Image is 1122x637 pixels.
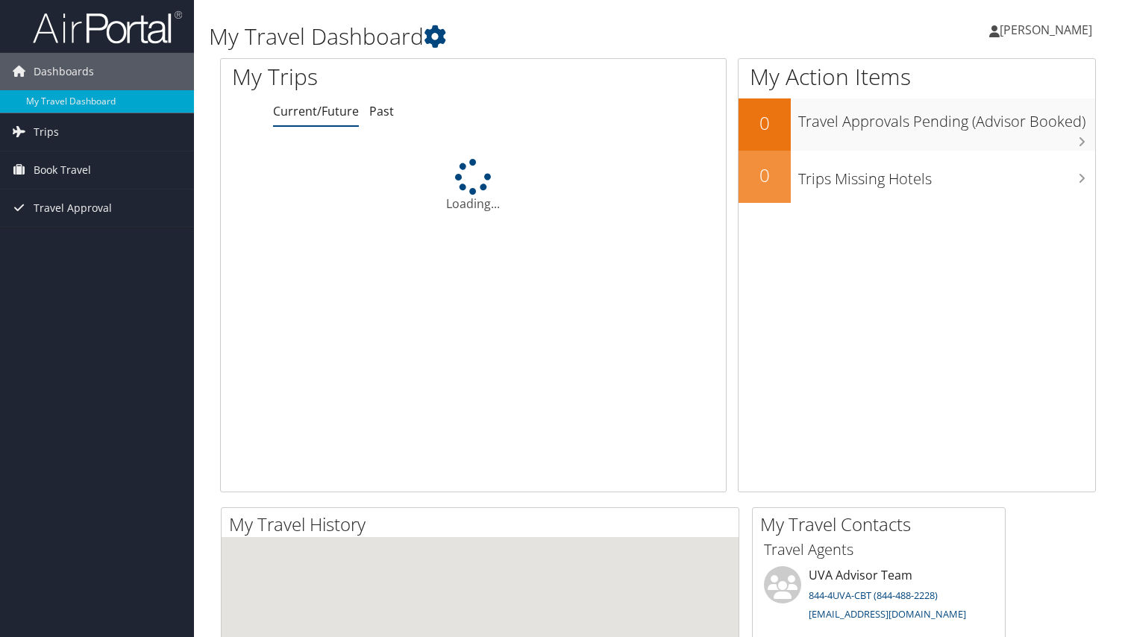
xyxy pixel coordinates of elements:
[764,539,994,560] h3: Travel Agents
[221,159,726,213] div: Loading...
[369,103,394,119] a: Past
[33,10,182,45] img: airportal-logo.png
[739,98,1095,151] a: 0Travel Approvals Pending (Advisor Booked)
[809,607,966,621] a: [EMAIL_ADDRESS][DOMAIN_NAME]
[34,151,91,189] span: Book Travel
[34,189,112,227] span: Travel Approval
[739,110,791,136] h2: 0
[739,61,1095,92] h1: My Action Items
[798,161,1095,189] h3: Trips Missing Hotels
[1000,22,1092,38] span: [PERSON_NAME]
[989,7,1107,52] a: [PERSON_NAME]
[34,113,59,151] span: Trips
[760,512,1005,537] h2: My Travel Contacts
[809,589,938,602] a: 844-4UVA-CBT (844-488-2228)
[273,103,359,119] a: Current/Future
[229,512,739,537] h2: My Travel History
[739,163,791,188] h2: 0
[209,21,808,52] h1: My Travel Dashboard
[232,61,504,92] h1: My Trips
[798,104,1095,132] h3: Travel Approvals Pending (Advisor Booked)
[34,53,94,90] span: Dashboards
[756,566,1001,627] li: UVA Advisor Team
[739,151,1095,203] a: 0Trips Missing Hotels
